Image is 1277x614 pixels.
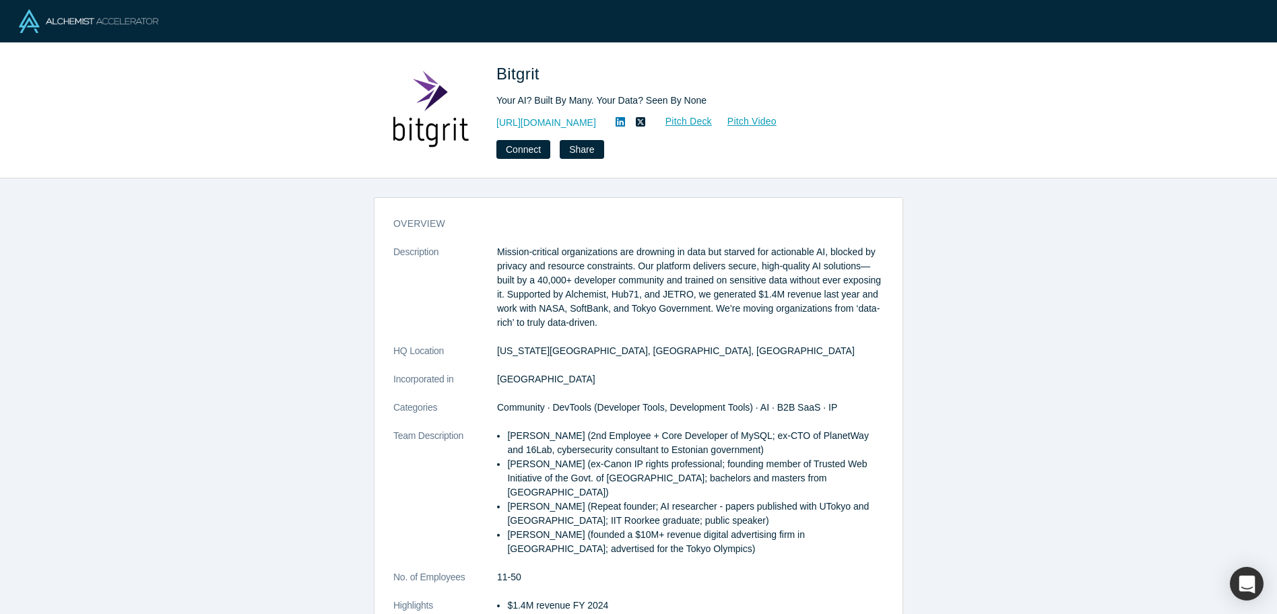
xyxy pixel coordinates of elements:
[393,570,497,599] dt: No. of Employees
[507,457,884,500] p: [PERSON_NAME] (ex-Canon IP rights professional; founding member of Trusted Web Initiative of the ...
[651,114,713,129] a: Pitch Deck
[713,114,777,129] a: Pitch Video
[497,344,884,358] dd: [US_STATE][GEOGRAPHIC_DATA], [GEOGRAPHIC_DATA], [GEOGRAPHIC_DATA]
[497,245,884,330] p: Mission-critical organizations are drowning in data but starved for actionable AI, blocked by pri...
[497,402,837,413] span: Community · DevTools (Developer Tools, Development Tools) · AI · B2B SaaS · IP
[393,245,497,344] dt: Description
[496,94,874,108] div: Your AI? Built By Many. Your Data? Seen By None
[393,429,497,570] dt: Team Description
[497,372,884,386] dd: [GEOGRAPHIC_DATA]
[496,65,544,83] span: Bitgrit
[19,9,158,33] img: Alchemist Logo
[393,372,497,401] dt: Incorporated in
[393,217,865,231] h3: overview
[507,429,884,457] p: [PERSON_NAME] (2nd Employee + Core Developer of MySQL; ex-CTO of PlanetWay and 16Lab, cybersecuri...
[496,116,596,130] a: [URL][DOMAIN_NAME]
[507,500,884,528] p: [PERSON_NAME] (Repeat founder; AI researcher - papers published with UTokyo and [GEOGRAPHIC_DATA]...
[383,62,478,156] img: Bitgrit's Logo
[507,599,884,613] p: $1.4M revenue FY 2024
[393,401,497,429] dt: Categories
[507,528,884,556] p: [PERSON_NAME] (founded a $10M+ revenue digital advertising firm in [GEOGRAPHIC_DATA]; advertised ...
[393,344,497,372] dt: HQ Location
[560,140,603,159] button: Share
[496,140,550,159] button: Connect
[497,570,884,584] dd: 11-50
